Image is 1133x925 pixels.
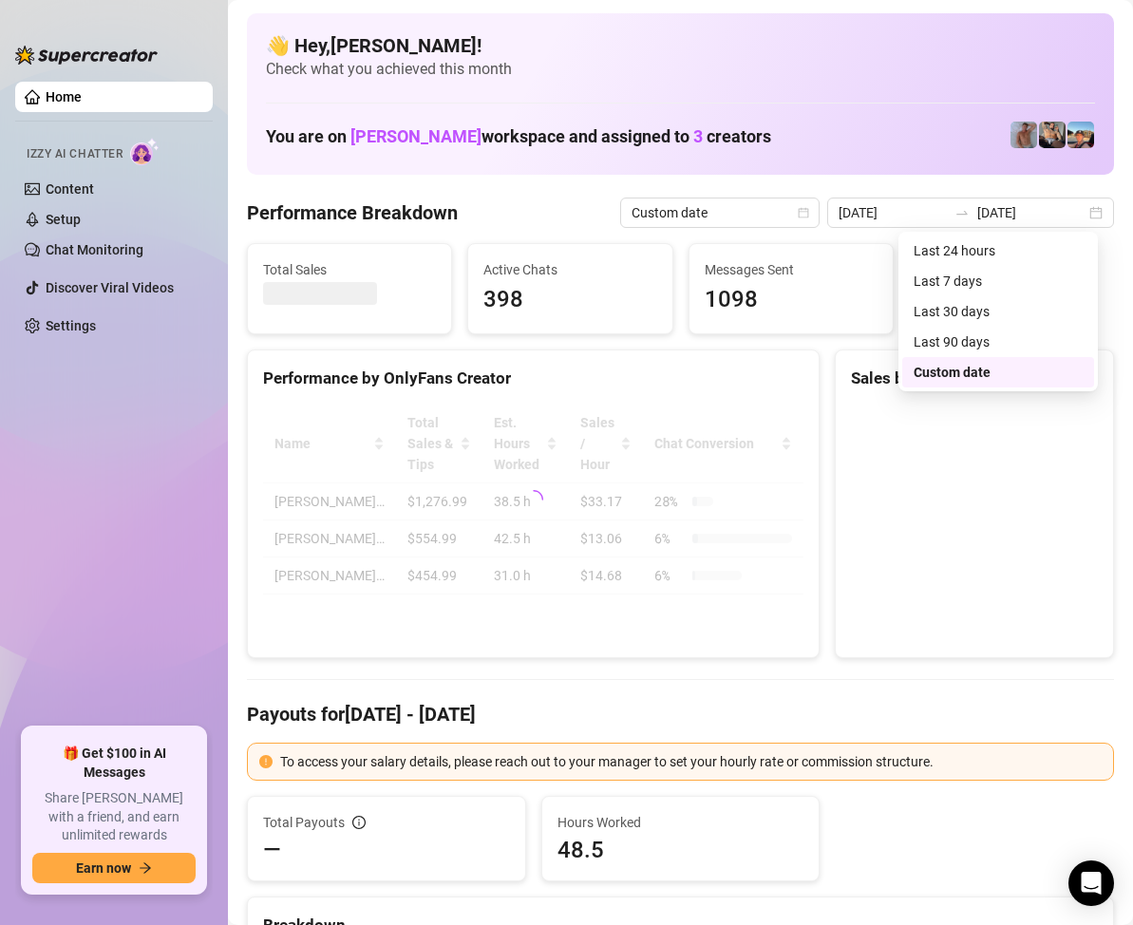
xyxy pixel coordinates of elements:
[263,812,345,833] span: Total Payouts
[1010,122,1037,148] img: Joey
[632,198,808,227] span: Custom date
[46,280,174,295] a: Discover Viral Videos
[954,205,970,220] span: swap-right
[32,789,196,845] span: Share [PERSON_NAME] with a friend, and earn unlimited rewards
[247,701,1114,727] h4: Payouts for [DATE] - [DATE]
[27,145,123,163] span: Izzy AI Chatter
[263,366,803,391] div: Performance by OnlyFans Creator
[263,259,436,280] span: Total Sales
[139,861,152,875] span: arrow-right
[263,835,281,865] span: —
[130,138,160,165] img: AI Chatter
[76,860,131,876] span: Earn now
[266,59,1095,80] span: Check what you achieved this month
[32,745,196,782] span: 🎁 Get $100 in AI Messages
[247,199,458,226] h4: Performance Breakdown
[46,318,96,333] a: Settings
[977,202,1086,223] input: End date
[266,32,1095,59] h4: 👋 Hey, [PERSON_NAME] !
[798,207,809,218] span: calendar
[46,212,81,227] a: Setup
[46,242,143,257] a: Chat Monitoring
[954,205,970,220] span: to
[693,126,703,146] span: 3
[557,812,804,833] span: Hours Worked
[352,816,366,829] span: info-circle
[1067,122,1094,148] img: Zach
[1068,860,1114,906] div: Open Intercom Messenger
[266,126,771,147] h1: You are on workspace and assigned to creators
[46,89,82,104] a: Home
[1039,122,1066,148] img: George
[32,853,196,883] button: Earn nowarrow-right
[259,755,273,768] span: exclamation-circle
[557,835,804,865] span: 48.5
[15,46,158,65] img: logo-BBDzfeDw.svg
[350,126,482,146] span: [PERSON_NAME]
[839,202,947,223] input: Start date
[46,181,94,197] a: Content
[280,751,1102,772] div: To access your salary details, please reach out to your manager to set your hourly rate or commis...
